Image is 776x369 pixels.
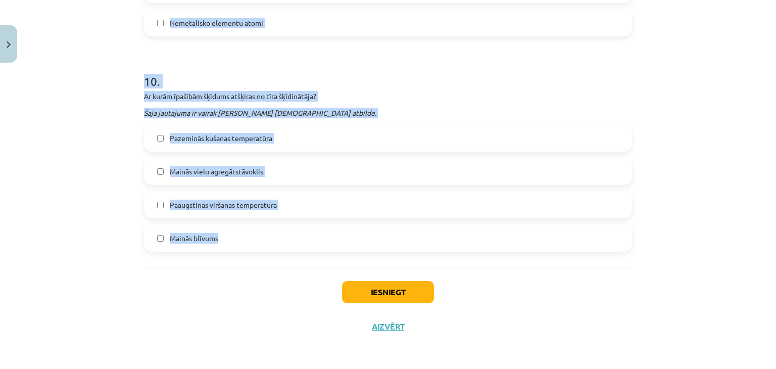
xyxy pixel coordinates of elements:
p: Ar kurām īpašībām šķīdums atšķiras no tīra šķīdinātāja? [144,91,632,102]
button: Iesniegt [342,281,434,303]
button: Aizvērt [369,321,407,332]
span: Pazeminās kušanas temperatūra [170,133,272,144]
input: Mainās vielu agregātstāvoklis [157,168,164,175]
input: Paaugstinās viršanas temperatūra [157,202,164,208]
span: Mainās blīvums [170,233,218,244]
input: Pazeminās kušanas temperatūra [157,135,164,142]
input: Nemetālisko elementu atomi [157,20,164,26]
em: Šajā jautājumā ir vairāk [PERSON_NAME] [DEMOGRAPHIC_DATA] atbilde. [144,108,376,117]
span: Paaugstinās viršanas temperatūra [170,200,277,210]
span: Nemetālisko elementu atomi [170,18,263,28]
input: Mainās blīvums [157,235,164,242]
h1: 10 . [144,57,632,88]
span: Mainās vielu agregātstāvoklis [170,166,263,177]
img: icon-close-lesson-0947bae3869378f0d4975bcd49f059093ad1ed9edebbc8119c70593378902aed.svg [7,41,11,48]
